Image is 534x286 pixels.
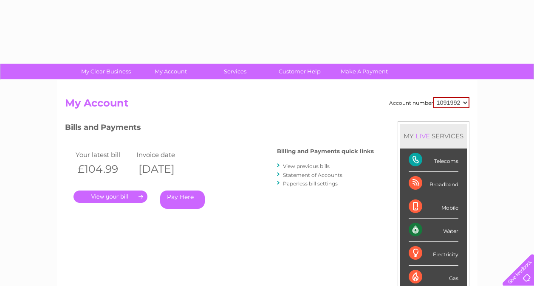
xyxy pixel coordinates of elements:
div: Water [409,219,458,242]
div: Mobile [409,195,458,219]
a: Paperless bill settings [283,180,338,187]
div: MY SERVICES [400,124,467,148]
div: Telecoms [409,149,458,172]
div: LIVE [414,132,432,140]
div: Electricity [409,242,458,265]
div: Account number [389,97,469,108]
th: £104.99 [73,160,135,178]
td: Invoice date [134,149,195,160]
h3: Bills and Payments [65,121,374,136]
td: Your latest bill [73,149,135,160]
h2: My Account [65,97,469,113]
a: Statement of Accounts [283,172,342,178]
a: Services [200,64,270,79]
a: Make A Payment [329,64,399,79]
h4: Billing and Payments quick links [277,148,374,154]
a: . [73,191,147,203]
a: My Account [136,64,206,79]
a: Pay Here [160,191,205,209]
div: Broadband [409,172,458,195]
a: View previous bills [283,163,330,169]
a: Customer Help [265,64,335,79]
th: [DATE] [134,160,195,178]
a: My Clear Business [71,64,141,79]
